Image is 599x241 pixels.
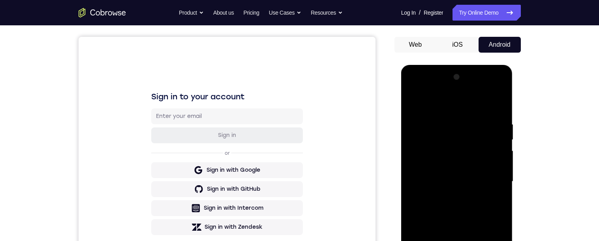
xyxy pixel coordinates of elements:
[394,37,437,53] button: Web
[73,205,224,211] p: Don't have an account?
[145,113,153,120] p: or
[126,186,184,194] div: Sign in with Zendesk
[79,8,126,17] a: Go to the home page
[479,37,521,53] button: Android
[73,182,224,198] button: Sign in with Zendesk
[453,5,520,21] a: Try Online Demo
[401,5,416,21] a: Log In
[436,37,479,53] button: iOS
[419,8,421,17] span: /
[311,5,343,21] button: Resources
[269,5,301,21] button: Use Cases
[243,5,259,21] a: Pricing
[179,5,204,21] button: Product
[128,148,182,156] div: Sign in with GitHub
[128,129,182,137] div: Sign in with Google
[424,5,443,21] a: Register
[73,125,224,141] button: Sign in with Google
[125,167,185,175] div: Sign in with Intercom
[73,163,224,179] button: Sign in with Intercom
[133,205,190,211] a: Create a new account
[73,144,224,160] button: Sign in with GitHub
[213,5,234,21] a: About us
